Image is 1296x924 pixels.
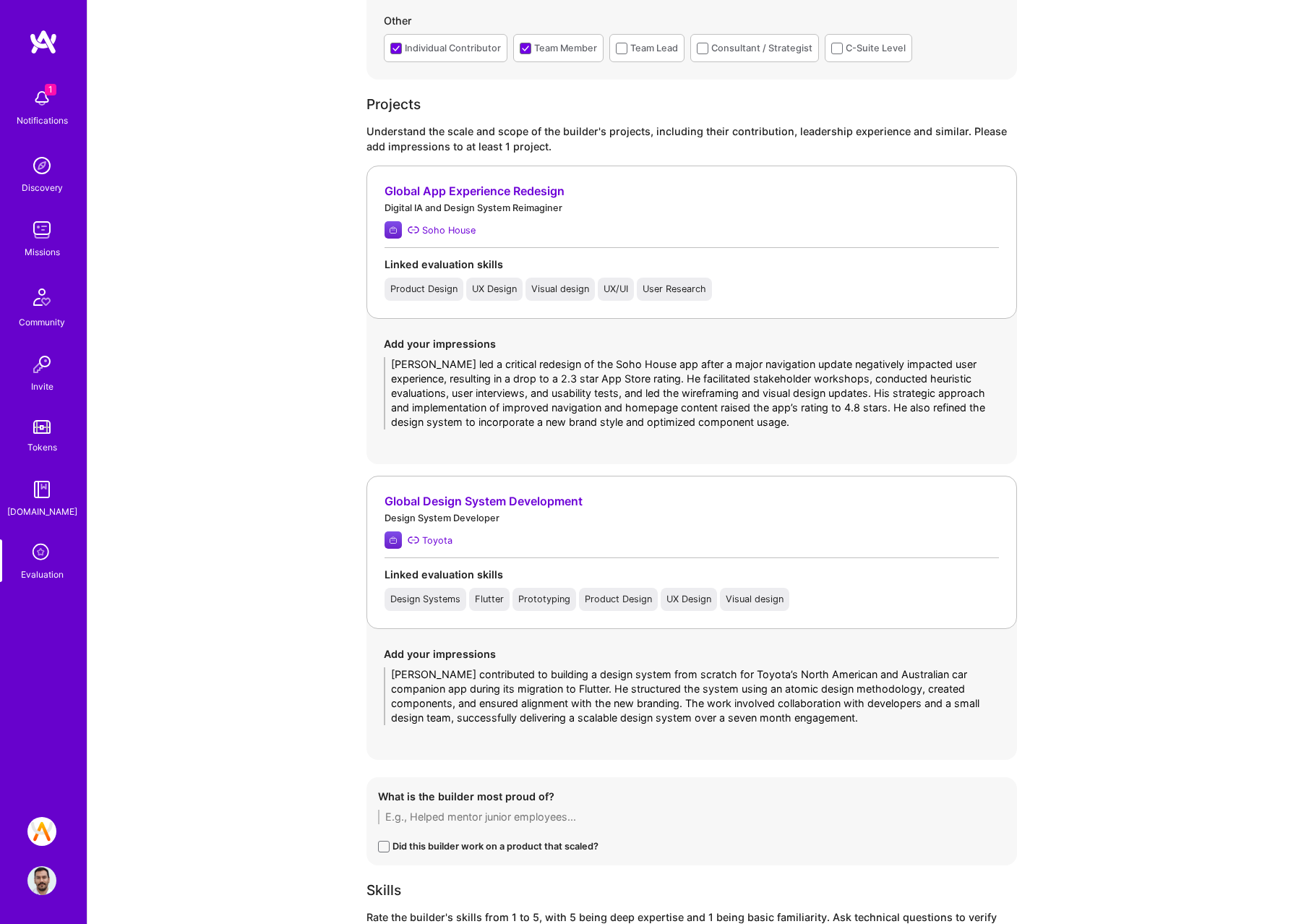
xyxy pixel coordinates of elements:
[25,244,60,260] div: Missions
[28,539,56,567] i: icon SelectionTeam
[27,866,56,895] img: User Avatar
[385,184,999,199] div: Global App Experience Redesign
[384,357,1000,429] textarea: [PERSON_NAME] led a critical redesign of the Soho House app after a major navigation update negat...
[408,533,452,548] a: Toyota
[385,221,402,239] img: Company logo
[384,667,1000,725] textarea: [PERSON_NAME] contributed to building a design system from scratch for Toyota’s North American an...
[22,180,63,195] div: Discovery
[27,475,56,504] img: guide book
[385,567,999,582] div: Linked evaluation skills
[384,646,1000,662] div: Add your impressions
[27,817,56,846] img: A.Team // Selection Team - help us grow the community!
[17,113,68,128] div: Notifications
[390,594,460,605] div: Design Systems
[475,594,504,605] div: Flutter
[27,440,57,455] div: Tokens
[846,40,906,56] div: C-Suite Level
[630,40,678,56] div: Team Lead
[384,13,1000,34] div: Other
[27,350,56,379] img: Invite
[27,151,56,180] img: discovery
[666,594,711,605] div: UX Design
[27,84,56,113] img: bell
[408,534,419,546] i: Toyota
[472,283,517,295] div: UX Design
[711,40,812,56] div: Consultant / Strategist
[422,533,452,548] div: Toyota
[422,223,476,238] div: Soho House
[385,257,999,272] div: Linked evaluation skills
[45,84,56,95] span: 1
[29,29,58,55] img: logo
[385,200,999,215] div: Digital IA and Design System Reimaginer
[33,420,51,434] img: tokens
[385,494,999,509] div: Global Design System Development
[408,224,419,236] i: Soho House
[19,315,65,330] div: Community
[366,124,1017,154] div: Understand the scale and scope of the builder's projects, including their contribution, leadershi...
[384,336,1000,351] div: Add your impressions
[385,510,999,526] div: Design System Developer
[585,594,652,605] div: Product Design
[534,40,597,56] div: Team Member
[392,839,598,854] div: Did this builder work on a product that scaled?
[25,280,59,315] img: Community
[405,40,501,56] div: Individual Contributor
[31,379,53,394] div: Invite
[24,817,60,846] a: A.Team // Selection Team - help us grow the community!
[7,504,77,519] div: [DOMAIN_NAME]
[531,283,589,295] div: Visual design
[726,594,784,605] div: Visual design
[408,223,476,238] a: Soho House
[366,97,1017,112] div: Projects
[27,215,56,244] img: teamwork
[390,283,458,295] div: Product Design
[518,594,570,605] div: Prototyping
[366,883,1017,898] div: Skills
[385,531,402,549] img: Company logo
[24,866,60,895] a: User Avatar
[604,283,628,295] div: UX/UI
[643,283,706,295] div: User Research
[378,789,1005,804] div: What is the builder most proud of?
[21,567,64,582] div: Evaluation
